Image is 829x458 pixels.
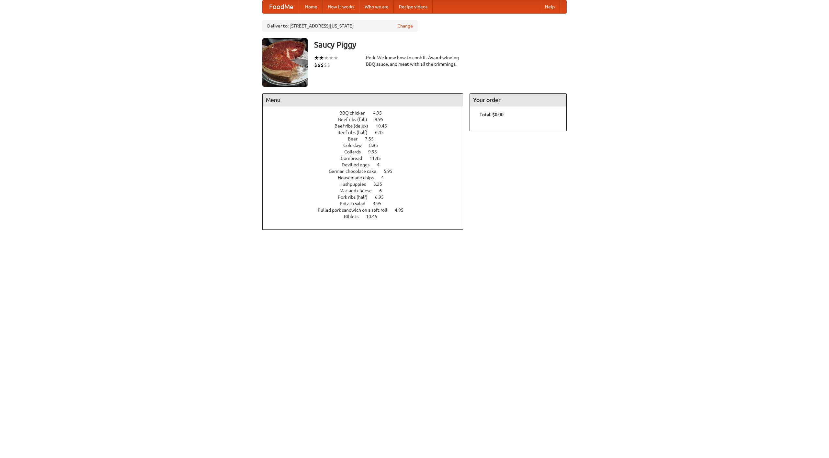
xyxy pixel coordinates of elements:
span: 9.95 [368,149,383,154]
span: BBQ chicken [339,110,372,116]
span: 3.95 [373,201,388,206]
div: Deliver to: [STREET_ADDRESS][US_STATE] [262,20,418,32]
a: Potato salad 3.95 [340,201,393,206]
span: 4 [381,175,390,180]
a: Who we are [359,0,394,13]
span: 6.95 [375,195,390,200]
h3: Saucy Piggy [314,38,567,51]
a: FoodMe [263,0,300,13]
span: Cornbread [341,156,369,161]
span: Beef ribs (half) [337,130,374,135]
a: Home [300,0,323,13]
span: 4 [377,162,386,167]
a: Collards 9.95 [344,149,389,154]
a: Cornbread 11.45 [341,156,393,161]
a: Mac and cheese 6 [339,188,394,193]
span: Pulled pork sandwich on a soft roll [318,207,394,213]
span: Riblets [344,214,365,219]
span: Housemade chips [338,175,380,180]
b: Total: $0.00 [480,112,504,117]
a: Change [397,23,413,29]
a: Help [540,0,560,13]
a: Recipe videos [394,0,433,13]
span: 8.95 [369,143,384,148]
li: $ [314,61,317,69]
span: Pork ribs (half) [338,195,374,200]
li: ★ [334,54,338,61]
span: Beef ribs (full) [338,117,374,122]
a: Pork ribs (half) 6.95 [338,195,396,200]
span: Beer [348,136,364,141]
span: Beef ribs (delux) [335,123,375,128]
li: ★ [329,54,334,61]
span: 9.95 [375,117,390,122]
li: ★ [324,54,329,61]
span: Potato salad [340,201,372,206]
li: ★ [319,54,324,61]
li: $ [327,61,330,69]
a: Beef ribs (full) 9.95 [338,117,395,122]
div: Pork. We know how to cook it. Award-winning BBQ sauce, and meat with all the trimmings. [366,54,463,67]
a: Beef ribs (half) 6.45 [337,130,396,135]
span: 3.25 [373,182,389,187]
span: 10.45 [376,123,393,128]
span: Devilled eggs [342,162,376,167]
a: Beer 7.55 [348,136,386,141]
span: German chocolate cake [329,169,383,174]
a: Hushpuppies 3.25 [339,182,394,187]
a: BBQ chicken 4.95 [339,110,394,116]
li: $ [317,61,321,69]
a: Beef ribs (delux) 10.45 [335,123,399,128]
span: 11.45 [369,156,387,161]
span: 10.45 [366,214,384,219]
li: $ [324,61,327,69]
li: $ [321,61,324,69]
span: 6 [379,188,388,193]
span: 4.95 [373,110,388,116]
a: Coleslaw 8.95 [343,143,390,148]
span: 4.95 [395,207,410,213]
span: Collards [344,149,367,154]
span: 5.95 [384,169,399,174]
a: How it works [323,0,359,13]
li: ★ [314,54,319,61]
a: German chocolate cake 5.95 [329,169,404,174]
img: angular.jpg [262,38,308,87]
a: Pulled pork sandwich on a soft roll 4.95 [318,207,415,213]
span: Hushpuppies [339,182,372,187]
a: Riblets 10.45 [344,214,389,219]
span: 6.45 [375,130,390,135]
span: Coleslaw [343,143,368,148]
span: 7.55 [365,136,380,141]
h4: Menu [263,94,463,106]
a: Devilled eggs 4 [342,162,392,167]
a: Housemade chips 4 [338,175,396,180]
h4: Your order [470,94,566,106]
span: Mac and cheese [339,188,378,193]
